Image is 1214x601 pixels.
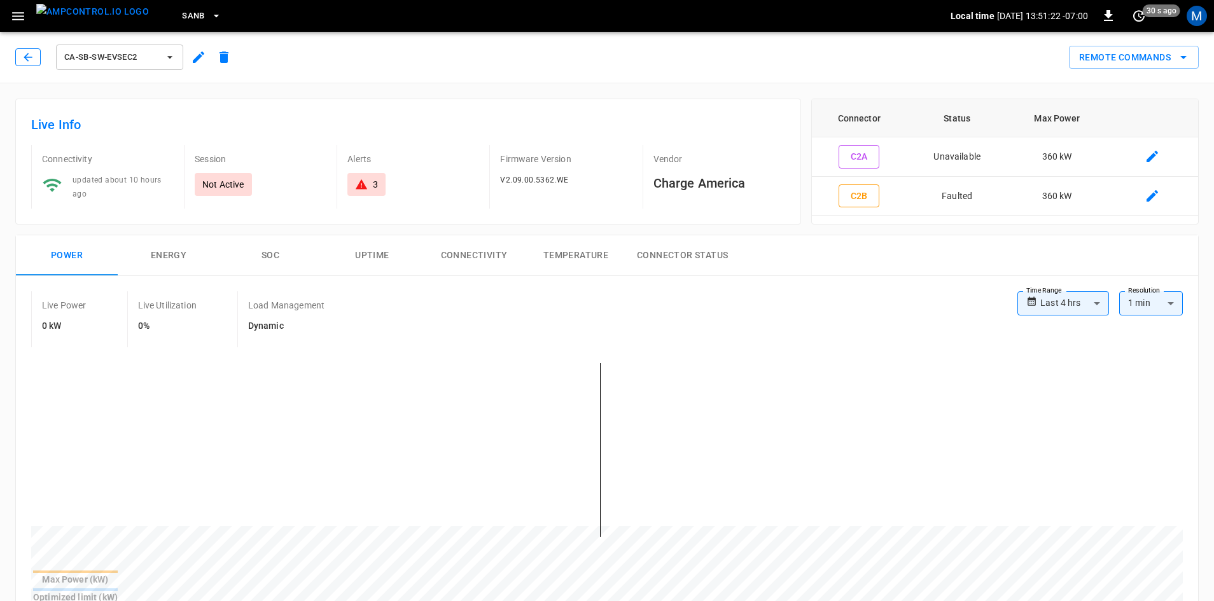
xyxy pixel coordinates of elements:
[951,10,994,22] p: Local time
[423,235,525,276] button: Connectivity
[525,235,627,276] button: Temperature
[839,184,879,208] button: C2B
[1040,291,1109,315] div: Last 4 hrs
[1119,291,1183,315] div: 1 min
[627,235,738,276] button: Connector Status
[500,153,632,165] p: Firmware Version
[907,177,1008,216] td: Faulted
[653,173,785,193] h6: Charge America
[118,235,220,276] button: Energy
[1008,137,1106,177] td: 360 kW
[248,319,324,333] h6: Dynamic
[1069,46,1199,69] button: Remote Commands
[42,153,174,165] p: Connectivity
[1128,286,1160,296] label: Resolution
[997,10,1088,22] p: [DATE] 13:51:22 -07:00
[31,114,785,135] h6: Live Info
[1008,177,1106,216] td: 360 kW
[373,178,378,191] div: 3
[42,299,87,312] p: Live Power
[195,153,326,165] p: Session
[16,235,118,276] button: Power
[839,145,879,169] button: C2A
[907,99,1008,137] th: Status
[321,235,423,276] button: Uptime
[73,176,162,198] span: updated about 10 hours ago
[1069,46,1199,69] div: remote commands options
[248,299,324,312] p: Load Management
[177,4,227,29] button: SanB
[42,319,87,333] h6: 0 kW
[500,176,568,184] span: V2.09.00.5362.WE
[1129,6,1149,26] button: set refresh interval
[812,99,907,137] th: Connector
[220,235,321,276] button: SOC
[347,153,479,165] p: Alerts
[1008,99,1106,137] th: Max Power
[1026,286,1062,296] label: Time Range
[1143,4,1180,17] span: 30 s ago
[64,50,158,65] span: ca-sb-sw-evseC2
[36,4,149,20] img: ampcontrol.io logo
[812,99,1198,216] table: connector table
[56,45,183,70] button: ca-sb-sw-evseC2
[653,153,785,165] p: Vendor
[138,299,197,312] p: Live Utilization
[202,178,244,191] p: Not Active
[907,137,1008,177] td: Unavailable
[1187,6,1207,26] div: profile-icon
[182,9,205,24] span: SanB
[138,319,197,333] h6: 0%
